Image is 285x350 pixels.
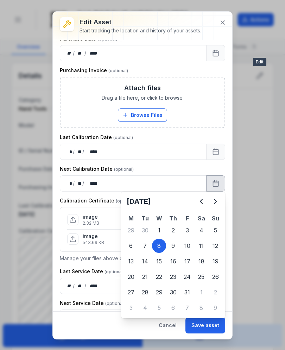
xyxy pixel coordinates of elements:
label: Calibration Certificate [60,197,135,204]
div: 3 [180,223,194,237]
div: 21 [138,270,152,284]
div: Sunday 26 October 2025 [208,270,222,284]
div: / [82,180,85,187]
div: Wednesday 29 October 2025 [152,285,166,299]
label: Last Service Date [60,268,124,275]
div: 3 [124,301,138,315]
div: day, [66,148,73,155]
div: Wednesday 5 November 2025 [152,301,166,315]
th: Sa [194,214,208,223]
div: / [73,180,75,187]
div: 1 [194,285,208,299]
div: Friday 24 October 2025 [180,270,194,284]
th: M [124,214,138,223]
div: Tuesday 28 October 2025 [138,285,152,299]
p: image [83,233,104,240]
div: month, [75,180,82,187]
div: October 2025 [124,194,222,315]
div: 1 [152,223,166,237]
th: Th [166,214,180,223]
button: Next [208,194,222,208]
div: Sunday 19 October 2025 [208,254,222,268]
div: Sunday 12 October 2025 [208,239,222,253]
th: W [152,214,166,223]
th: F [180,214,194,223]
div: Saturday 18 October 2025 [194,254,208,268]
div: Tuesday 4 November 2025 [138,301,152,315]
div: day, [66,50,73,57]
div: Wednesday 22 October 2025 [152,270,166,284]
p: image [83,213,99,220]
div: 27 [124,285,138,299]
div: Thursday 16 October 2025 [166,254,180,268]
div: Monday 29 September 2025 [124,223,138,237]
div: Friday 17 October 2025 [180,254,194,268]
th: Su [208,214,222,223]
div: Tuesday 14 October 2025 [138,254,152,268]
div: / [84,282,87,289]
div: Thursday 30 October 2025 [166,285,180,299]
p: 2.32 MB [83,220,99,226]
div: / [73,282,75,289]
div: 10 [180,239,194,253]
div: 14 [138,254,152,268]
label: Last Calibration Date [60,134,133,141]
div: Tuesday 30 September 2025 [138,223,152,237]
div: 6 [166,301,180,315]
div: month, [75,50,85,57]
div: 30 [166,285,180,299]
h2: [DATE] [127,196,194,206]
div: 2 [208,285,222,299]
div: Friday 31 October 2025 [180,285,194,299]
div: month, [75,148,82,155]
div: 31 [180,285,194,299]
div: Start tracking the location and history of your assets. [80,27,201,34]
div: 24 [180,270,194,284]
button: Cancel [153,317,183,333]
button: Calendar [206,144,225,160]
div: Friday 3 October 2025 [180,223,194,237]
div: year, [87,50,100,57]
div: year, [87,282,100,289]
th: Tu [138,214,152,223]
div: Tuesday 7 October 2025 [138,239,152,253]
div: / [73,148,75,155]
div: Saturday 25 October 2025 [194,270,208,284]
div: 13 [124,254,138,268]
p: 543.69 KB [83,240,104,245]
label: Purchasing Invoice [60,67,128,74]
div: Friday 10 October 2025 [180,239,194,253]
button: Calendar [206,45,225,61]
div: 5 [152,301,166,315]
div: month, [75,282,85,289]
h3: Attach files [124,83,161,93]
div: 20 [124,270,138,284]
div: Sunday 2 November 2025 [208,285,222,299]
div: 6 [124,239,138,253]
div: 4 [138,301,152,315]
div: 28 [138,285,152,299]
div: Saturday 8 November 2025 [194,301,208,315]
p: Manage your files above or [60,255,225,262]
div: 19 [208,254,222,268]
div: 7 [180,301,194,315]
div: 9 [208,301,222,315]
span: Edit [253,58,266,66]
table: October 2025 [124,214,222,315]
div: Sunday 5 October 2025 [208,223,222,237]
button: Save asset [185,317,225,333]
div: Saturday 4 October 2025 [194,223,208,237]
div: 22 [152,270,166,284]
div: Thursday 2 October 2025 [166,223,180,237]
div: 29 [124,223,138,237]
div: Monday 3 November 2025 [124,301,138,315]
div: 8 [194,301,208,315]
div: / [84,50,87,57]
div: Monday 20 October 2025 [124,270,138,284]
div: Thursday 23 October 2025 [166,270,180,284]
div: Friday 7 November 2025 [180,301,194,315]
button: Previous [194,194,208,208]
button: Calendar [206,175,225,192]
div: 23 [166,270,180,284]
div: 18 [194,254,208,268]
